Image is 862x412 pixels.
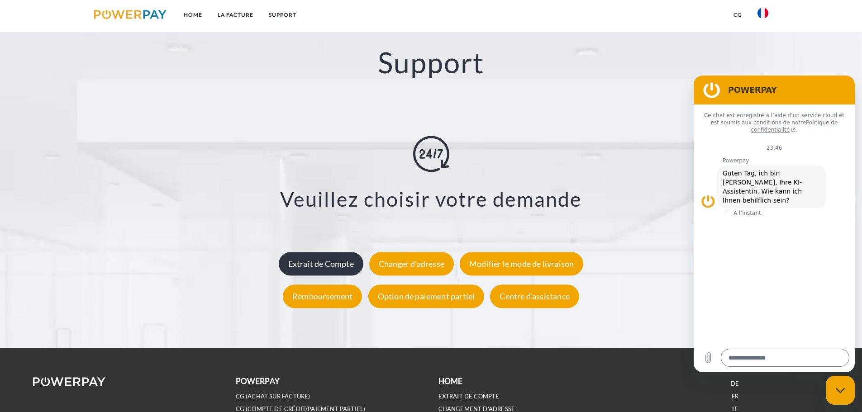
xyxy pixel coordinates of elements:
[826,376,855,405] iframe: Bouton de lancement de la fenêtre de messagerie, conversation en cours
[236,376,280,386] b: POWERPAY
[490,284,579,308] div: Centre d'assistance
[726,7,750,23] a: CG
[367,259,456,269] a: Changer d'adresse
[54,186,808,212] h3: Veuillez choisir votre demande
[488,291,581,301] a: Centre d'assistance
[369,252,454,275] div: Changer d'adresse
[281,291,364,301] a: Remboursement
[457,259,586,269] a: Modifier le mode de livraison
[43,45,819,81] h2: Support
[366,291,487,301] a: Option de paiement partiel
[283,284,362,308] div: Remboursement
[731,380,739,388] a: DE
[261,7,304,23] a: Support
[210,7,261,23] a: LA FACTURE
[33,377,106,386] img: logo-powerpay-white.svg
[732,393,738,400] a: FR
[279,252,363,275] div: Extrait de Compte
[94,10,167,19] img: logo-powerpay.svg
[460,252,583,275] div: Modifier le mode de livraison
[276,259,366,269] a: Extrait de Compte
[368,284,485,308] div: Option de paiement partiel
[757,8,768,19] img: fr
[236,393,310,400] a: CG (achat sur facture)
[176,7,210,23] a: Home
[438,376,463,386] b: Home
[694,76,855,372] iframe: Fenêtre de messagerie
[438,393,500,400] a: EXTRAIT DE COMPTE
[413,136,449,172] img: online-shopping.svg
